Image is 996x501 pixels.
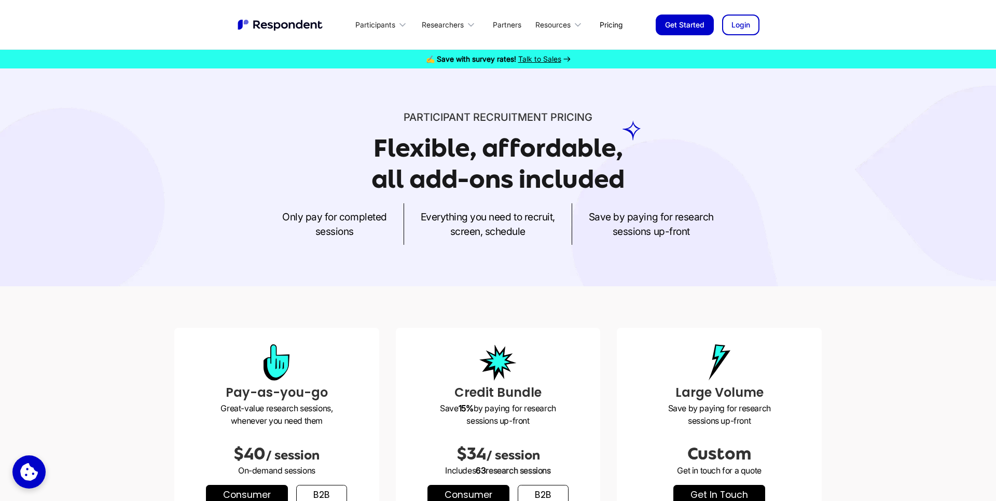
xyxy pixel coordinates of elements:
[535,20,571,30] div: Resources
[282,210,386,239] p: Only pay for completed sessions
[421,210,555,239] p: Everything you need to recruit, screen, schedule
[486,465,550,476] span: research sessions
[530,12,591,37] div: Resources
[237,18,325,32] img: Untitled UI logotext
[476,465,486,476] span: 63
[266,448,320,463] span: / session
[237,18,325,32] a: home
[550,111,592,123] span: PRICING
[457,444,486,463] span: $34
[404,111,548,123] span: Participant recruitment
[422,20,464,30] div: Researchers
[183,402,371,427] p: Great-value research sessions, whenever you need them
[183,464,371,477] p: On-demand sessions
[656,15,714,35] a: Get Started
[591,12,631,37] a: Pricing
[404,402,592,427] p: Save by paying for research sessions up-front
[233,444,266,463] span: $40
[426,54,516,63] strong: ✍️ Save with survey rates!
[355,20,395,30] div: Participants
[404,464,592,477] p: Includes
[518,54,561,63] span: Talk to Sales
[625,402,813,427] p: Save by paying for research sessions up-front
[485,12,530,37] a: Partners
[404,383,592,402] h3: Credit Bundle
[625,383,813,402] h3: Large Volume
[687,444,751,463] span: Custom
[486,448,540,463] span: / session
[589,210,714,239] p: Save by paying for research sessions up-front
[183,383,371,402] h3: Pay-as-you-go
[722,15,759,35] a: Login
[371,134,625,193] h1: Flexible, affordable, all add-ons included
[625,464,813,477] p: Get in touch for a quote
[350,12,416,37] div: Participants
[416,12,485,37] div: Researchers
[459,403,474,413] strong: 15%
